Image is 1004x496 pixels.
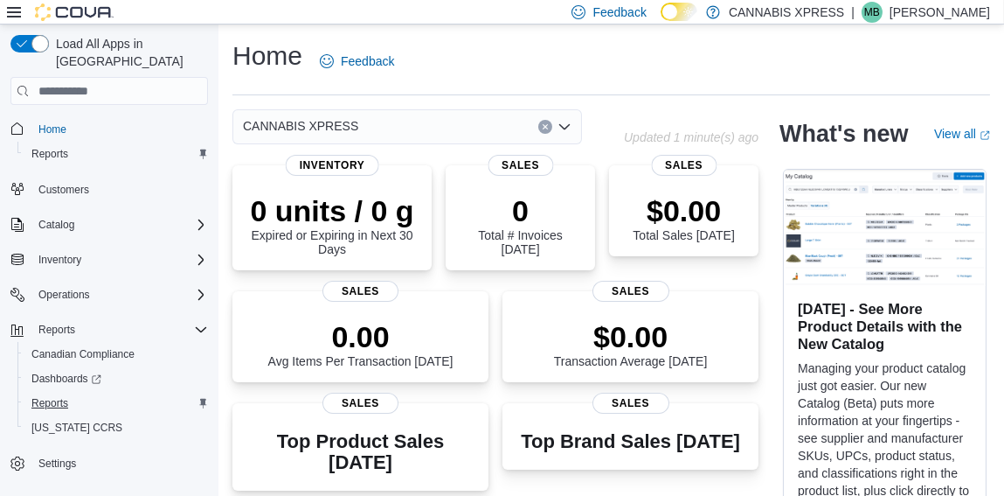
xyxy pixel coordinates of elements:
p: CANNABIS XPRESS [729,2,844,23]
input: Dark Mode [661,3,697,21]
button: Canadian Compliance [17,342,215,367]
span: Catalog [38,218,74,232]
span: Inventory [286,155,379,176]
span: Reports [24,393,208,414]
span: Sales [488,155,553,176]
a: View allExternal link [934,127,990,141]
button: Operations [31,284,97,305]
button: Customers [3,177,215,202]
button: Home [3,115,215,141]
h2: What's new [779,120,908,148]
span: Dashboards [31,372,101,386]
h1: Home [232,38,302,73]
button: Clear input [538,120,552,134]
a: Dashboards [24,368,108,389]
span: Sales [592,393,669,414]
span: Settings [31,452,208,474]
a: Home [31,119,73,140]
a: Reports [24,143,75,164]
span: Feedback [341,52,394,70]
span: Reports [31,319,208,340]
span: Dark Mode [661,21,661,22]
div: Mike Barry [862,2,883,23]
span: CANNABIS XPRESS [243,115,358,136]
span: Catalog [31,214,208,235]
span: Home [38,122,66,136]
span: Feedback [592,3,646,21]
span: MB [864,2,880,23]
span: Sales [322,393,399,414]
div: Total Sales [DATE] [633,193,734,242]
p: 0 [460,193,581,228]
p: | [851,2,855,23]
p: 0.00 [268,319,454,354]
a: Settings [31,453,83,474]
a: Reports [24,393,75,414]
span: Sales [322,281,399,302]
p: $0.00 [633,193,734,228]
p: $0.00 [554,319,708,354]
span: Operations [38,288,90,302]
button: Inventory [31,249,88,270]
a: Feedback [313,44,401,79]
span: Inventory [38,253,81,267]
img: Cova [35,3,114,21]
p: 0 units / 0 g [246,193,418,228]
span: Canadian Compliance [24,344,208,365]
svg: External link [980,130,990,141]
span: Sales [592,281,669,302]
a: Dashboards [17,367,215,391]
button: Catalog [31,214,81,235]
button: Reports [3,318,215,342]
span: Canadian Compliance [31,347,135,361]
span: Customers [31,178,208,200]
span: Inventory [31,249,208,270]
span: Sales [651,155,717,176]
div: Avg Items Per Transaction [DATE] [268,319,454,368]
a: Canadian Compliance [24,344,142,365]
a: Customers [31,179,96,200]
span: Reports [24,143,208,164]
span: Home [31,117,208,139]
button: Reports [17,142,215,166]
button: [US_STATE] CCRS [17,416,215,440]
span: Reports [31,147,68,161]
span: Settings [38,457,76,471]
span: Reports [38,323,75,337]
div: Expired or Expiring in Next 30 Days [246,193,418,256]
div: Transaction Average [DATE] [554,319,708,368]
a: [US_STATE] CCRS [24,417,129,438]
button: Open list of options [557,120,571,134]
p: [PERSON_NAME] [890,2,990,23]
button: Inventory [3,248,215,272]
span: [US_STATE] CCRS [31,421,122,435]
h3: Top Product Sales [DATE] [246,431,474,473]
span: Load All Apps in [GEOGRAPHIC_DATA] [49,35,208,70]
button: Operations [3,283,215,307]
div: Total # Invoices [DATE] [460,193,581,256]
button: Settings [3,451,215,476]
h3: Top Brand Sales [DATE] [521,431,740,452]
span: Washington CCRS [24,417,208,438]
span: Operations [31,284,208,305]
span: Dashboards [24,368,208,389]
span: Customers [38,183,89,197]
button: Catalog [3,213,215,237]
span: Reports [31,396,68,410]
button: Reports [31,319,82,340]
p: Updated 1 minute(s) ago [624,130,758,144]
button: Reports [17,391,215,416]
h3: [DATE] - See More Product Details with the New Catalog [798,300,972,353]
